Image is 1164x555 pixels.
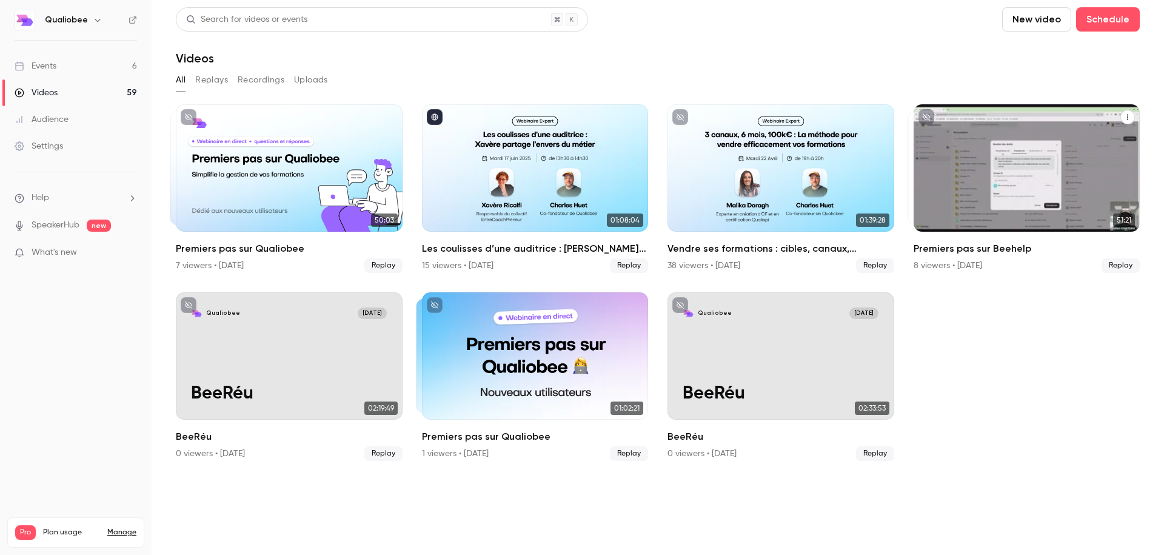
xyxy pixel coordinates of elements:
[698,309,732,317] p: Qualiobee
[914,260,982,272] div: 8 viewers • [DATE]
[1002,7,1071,32] button: New video
[849,308,878,319] span: [DATE]
[914,104,1140,273] li: Premiers pas sur Beehelp
[667,241,894,256] h2: Vendre ses formations : cibles, canaux, communication, on vous dit tout ! 👩‍💻
[176,241,403,256] h2: Premiers pas sur Qualiobee
[914,241,1140,256] h2: Premiers pas sur Beehelp
[683,308,694,319] img: BeeRéu
[855,402,889,415] span: 02:33:53
[191,308,202,319] img: BeeRéu
[672,109,688,125] button: unpublished
[422,448,489,460] div: 1 viewers • [DATE]
[195,70,228,90] button: Replays
[364,446,403,461] span: Replay
[610,446,648,461] span: Replay
[294,70,328,90] button: Uploads
[15,60,56,72] div: Events
[358,308,387,319] span: [DATE]
[176,70,186,90] button: All
[364,402,398,415] span: 02:19:49
[667,429,894,444] h2: BeeRéu
[176,104,1140,461] ul: Videos
[667,104,894,273] li: Vendre ses formations : cibles, canaux, communication, on vous dit tout ! 👩‍💻
[181,109,196,125] button: unpublished
[422,104,649,273] a: 01:08:04Les coulisses d’une auditrice : [PERSON_NAME] partage l'envers du métier15 viewers • [DAT...
[15,140,63,152] div: Settings
[15,10,35,30] img: Qualiobee
[610,258,648,273] span: Replay
[176,292,403,461] li: BeeRéu
[672,297,688,313] button: unpublished
[422,260,493,272] div: 15 viewers • [DATE]
[122,247,137,258] iframe: Noticeable Trigger
[1076,7,1140,32] button: Schedule
[186,13,307,26] div: Search for videos or events
[422,241,649,256] h2: Les coulisses d’une auditrice : [PERSON_NAME] partage l'envers du métier
[371,214,398,227] span: 50:03
[176,260,244,272] div: 7 viewers • [DATE]
[176,448,245,460] div: 0 viewers • [DATE]
[176,7,1140,548] section: Videos
[32,192,49,204] span: Help
[1113,214,1135,227] span: 51:21
[667,448,737,460] div: 0 viewers • [DATE]
[667,292,894,461] a: BeeRéuQualiobee[DATE]BeeRéu02:33:53BeeRéu0 viewers • [DATE]Replay
[206,309,240,317] p: Qualiobee
[15,87,58,99] div: Videos
[176,292,403,461] a: BeeRéuQualiobee[DATE]BeeRéu02:19:49BeeRéu0 viewers • [DATE]Replay
[15,113,69,126] div: Audience
[15,525,36,540] span: Pro
[191,384,387,405] p: BeeRéu
[32,219,79,232] a: SpeakerHub
[238,70,284,90] button: Recordings
[856,258,894,273] span: Replay
[43,528,100,537] span: Plan usage
[176,104,403,273] a: 50:0350:03Premiers pas sur Qualiobee7 viewers • [DATE]Replay
[45,14,88,26] h6: Qualiobee
[683,384,878,405] p: BeeRéu
[87,220,111,232] span: new
[422,292,649,461] li: Premiers pas sur Qualiobee
[181,297,196,313] button: unpublished
[422,292,649,461] a: 01:02:2101:02:21Premiers pas sur Qualiobee1 viewers • [DATE]Replay
[364,258,403,273] span: Replay
[856,446,894,461] span: Replay
[1102,258,1140,273] span: Replay
[427,297,443,313] button: unpublished
[667,260,740,272] div: 38 viewers • [DATE]
[667,292,894,461] li: BeeRéu
[15,192,137,204] li: help-dropdown-opener
[176,51,214,66] h1: Videos
[107,528,136,537] a: Manage
[610,402,643,415] span: 01:02:21
[422,104,649,273] li: Les coulisses d’une auditrice : Xavère partage l'envers du métier
[176,429,403,444] h2: BeeRéu
[422,429,649,444] h2: Premiers pas sur Qualiobee
[607,214,643,227] span: 01:08:04
[427,109,443,125] button: published
[667,104,894,273] a: 01:39:28Vendre ses formations : cibles, canaux, communication, on vous dit tout ! 👩‍💻38 viewers •...
[176,104,403,273] li: Premiers pas sur Qualiobee
[918,109,934,125] button: unpublished
[914,104,1140,273] a: 51:2151:21Premiers pas sur Beehelp8 viewers • [DATE]Replay
[32,246,77,259] span: What's new
[856,214,889,227] span: 01:39:28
